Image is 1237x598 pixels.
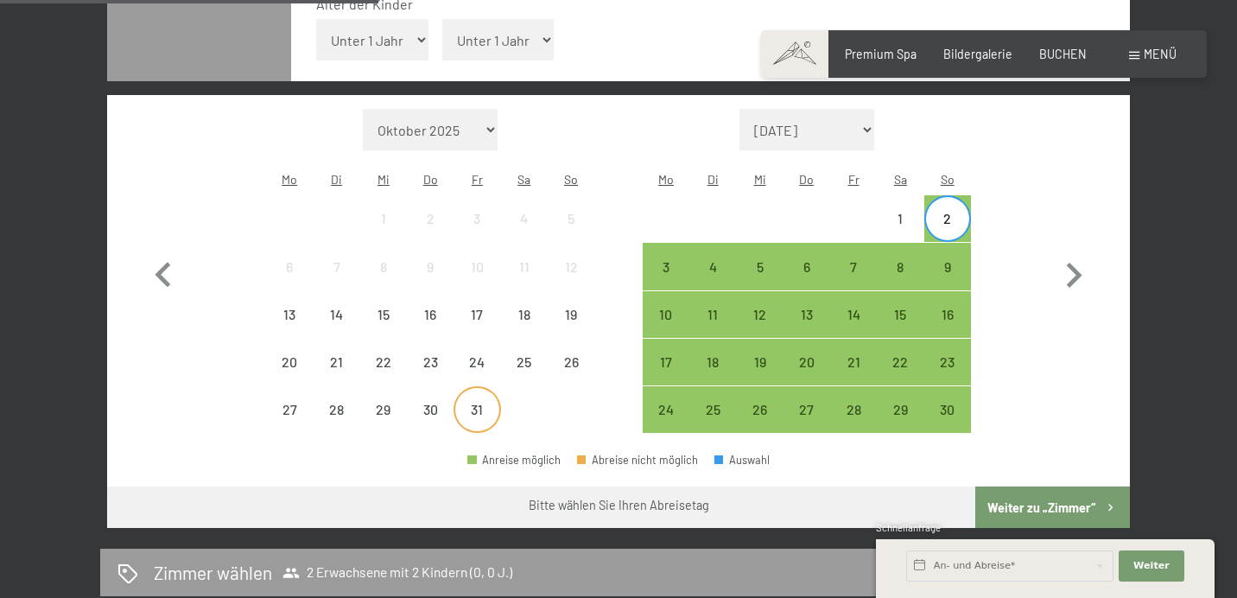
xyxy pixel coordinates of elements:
[331,172,342,187] abbr: Dienstag
[643,291,689,338] div: Abreise möglich
[501,291,548,338] div: Sat Oct 18 2025
[266,386,313,433] div: Abreise nicht möglich
[785,260,828,303] div: 6
[548,195,594,242] div: Abreise nicht möglich
[377,172,390,187] abbr: Mittwoch
[503,355,546,398] div: 25
[454,339,500,385] div: Abreise nicht möglich
[360,291,407,338] div: Wed Oct 15 2025
[548,339,594,385] div: Sun Oct 26 2025
[501,195,548,242] div: Abreise nicht möglich
[454,339,500,385] div: Fri Oct 24 2025
[924,386,971,433] div: Abreise möglich
[783,386,830,433] div: Thu Nov 27 2025
[644,355,688,398] div: 17
[658,172,674,187] abbr: Montag
[643,243,689,289] div: Mon Nov 03 2025
[643,339,689,385] div: Abreise möglich
[689,243,736,289] div: Tue Nov 04 2025
[282,172,297,187] abbr: Montag
[407,195,454,242] div: Abreise nicht möglich
[924,195,971,242] div: Sun Nov 02 2025
[1133,559,1170,573] span: Weiter
[644,308,688,351] div: 10
[409,260,452,303] div: 9
[409,308,452,351] div: 16
[926,403,969,446] div: 30
[643,243,689,289] div: Abreise möglich
[924,386,971,433] div: Sun Nov 30 2025
[691,403,734,446] div: 25
[736,386,783,433] div: Wed Nov 26 2025
[941,172,955,187] abbr: Sonntag
[707,172,719,187] abbr: Dienstag
[783,291,830,338] div: Abreise möglich
[783,243,830,289] div: Thu Nov 06 2025
[689,291,736,338] div: Abreise möglich
[783,386,830,433] div: Abreise möglich
[877,386,923,433] div: Sat Nov 29 2025
[877,339,923,385] div: Abreise möglich
[691,260,734,303] div: 4
[313,386,359,433] div: Abreise nicht möglich
[529,497,709,514] div: Bitte wählen Sie Ihren Abreisetag
[548,243,594,289] div: Sun Oct 12 2025
[407,291,454,338] div: Abreise nicht möglich
[266,243,313,289] div: Abreise nicht möglich
[943,47,1012,61] a: Bildergalerie
[313,339,359,385] div: Abreise nicht möglich
[738,403,781,446] div: 26
[877,291,923,338] div: Sat Nov 15 2025
[360,195,407,242] div: Wed Oct 01 2025
[455,355,498,398] div: 24
[877,386,923,433] div: Abreise möglich
[689,291,736,338] div: Tue Nov 11 2025
[268,308,311,351] div: 13
[503,212,546,255] div: 4
[268,260,311,303] div: 6
[1039,47,1087,61] a: BUCHEN
[736,291,783,338] div: Abreise möglich
[924,195,971,242] div: Abreise möglich
[785,355,828,398] div: 20
[714,455,770,466] div: Auswahl
[877,339,923,385] div: Sat Nov 22 2025
[643,386,689,433] div: Abreise möglich
[266,291,313,338] div: Mon Oct 13 2025
[830,386,877,433] div: Fri Nov 28 2025
[876,522,941,533] span: Schnellanfrage
[409,403,452,446] div: 30
[362,403,405,446] div: 29
[455,260,498,303] div: 10
[454,386,500,433] div: Abreise nicht möglich
[407,386,454,433] div: Abreise nicht möglich
[877,291,923,338] div: Abreise möglich
[501,195,548,242] div: Sat Oct 04 2025
[472,172,483,187] abbr: Freitag
[1119,550,1184,582] button: Weiter
[517,172,530,187] abbr: Samstag
[830,339,877,385] div: Fri Nov 21 2025
[548,243,594,289] div: Abreise nicht möglich
[313,291,359,338] div: Abreise nicht möglich
[1049,109,1099,434] button: Nächster Monat
[282,564,512,582] span: 2 Erwachsene mit 2 Kindern (0, 0 J.)
[266,291,313,338] div: Abreise nicht möglich
[266,339,313,385] div: Abreise nicht möglich
[362,308,405,351] div: 15
[832,308,875,351] div: 14
[409,355,452,398] div: 23
[362,260,405,303] div: 8
[314,260,358,303] div: 7
[830,386,877,433] div: Abreise möglich
[313,291,359,338] div: Tue Oct 14 2025
[738,355,781,398] div: 19
[409,212,452,255] div: 2
[736,339,783,385] div: Abreise möglich
[454,195,500,242] div: Abreise nicht möglich
[313,243,359,289] div: Tue Oct 07 2025
[877,243,923,289] div: Sat Nov 08 2025
[503,260,546,303] div: 11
